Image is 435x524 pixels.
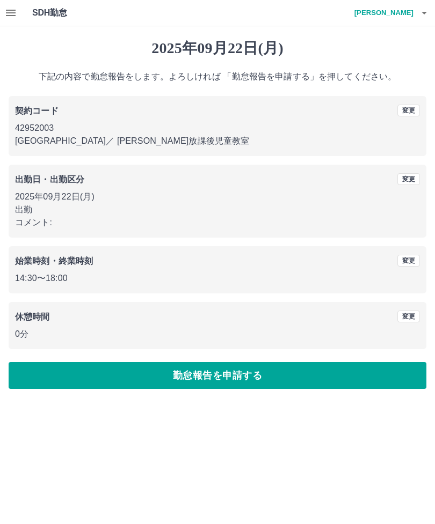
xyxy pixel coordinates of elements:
[15,272,420,285] p: 14:30 〜 18:00
[397,173,420,185] button: 変更
[9,70,426,83] p: 下記の内容で勤怠報告をします。よろしければ 「勤怠報告を申請する」を押してください。
[15,106,59,115] b: 契約コード
[15,203,420,216] p: 出勤
[9,39,426,57] h1: 2025年09月22日(月)
[15,256,93,265] b: 始業時刻・終業時刻
[15,216,420,229] p: コメント:
[15,312,50,321] b: 休憩時間
[397,105,420,116] button: 変更
[15,135,420,147] p: [GEOGRAPHIC_DATA] ／ [PERSON_NAME]放課後児童教室
[15,175,84,184] b: 出勤日・出勤区分
[15,122,420,135] p: 42952003
[15,328,420,341] p: 0分
[397,311,420,322] button: 変更
[397,255,420,267] button: 変更
[15,190,420,203] p: 2025年09月22日(月)
[9,362,426,389] button: 勤怠報告を申請する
